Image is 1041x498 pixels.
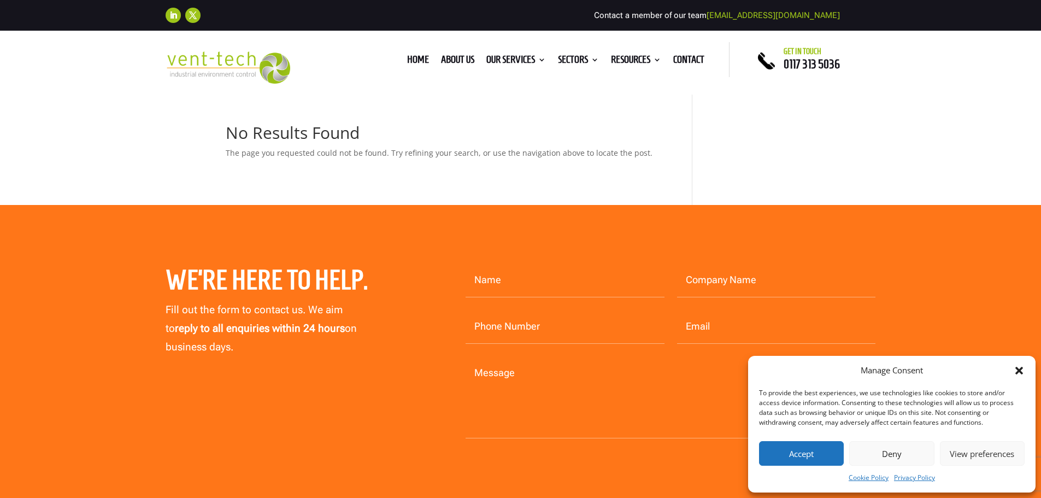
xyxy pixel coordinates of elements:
[441,56,474,68] a: About us
[677,263,876,297] input: Company Name
[784,47,821,56] span: Get in touch
[894,471,935,484] a: Privacy Policy
[677,310,876,344] input: Email
[166,8,181,23] a: Follow on LinkedIn
[166,263,393,302] h2: We’re here to help.
[166,51,291,84] img: 2023-09-27T08_35_16.549ZVENT-TECH---Clear-background
[940,441,1025,466] button: View preferences
[407,56,429,68] a: Home
[759,441,844,466] button: Accept
[486,56,546,68] a: Our Services
[166,303,343,335] span: Fill out the form to contact us. We aim to
[558,56,599,68] a: Sectors
[594,10,840,20] span: Contact a member of our team
[226,125,660,147] h1: No Results Found
[185,8,201,23] a: Follow on X
[466,310,664,344] input: Phone Number
[611,56,661,68] a: Resources
[784,57,840,71] a: 0117 313 5036
[849,441,934,466] button: Deny
[226,147,660,160] p: The page you requested could not be found. Try refining your search, or use the navigation above ...
[673,56,704,68] a: Contact
[466,263,664,297] input: Name
[759,388,1024,427] div: To provide the best experiences, we use technologies like cookies to store and/or access device i...
[861,364,923,377] div: Manage Consent
[175,322,345,335] strong: reply to all enquiries within 24 hours
[707,10,840,20] a: [EMAIL_ADDRESS][DOMAIN_NAME]
[1014,365,1025,376] div: Close dialog
[849,471,889,484] a: Cookie Policy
